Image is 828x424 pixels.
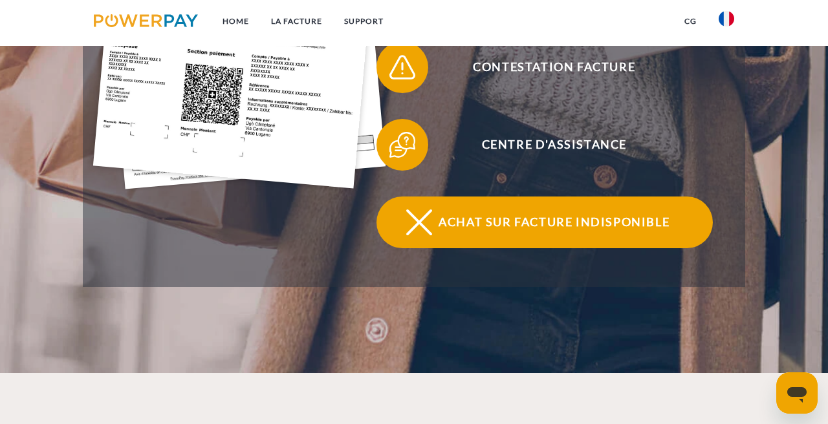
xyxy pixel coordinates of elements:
[396,119,713,171] span: Centre d'assistance
[376,119,713,171] button: Centre d'assistance
[776,372,818,414] iframe: Bouton de lancement de la fenêtre de messagerie
[673,10,708,33] a: CG
[212,10,260,33] a: Home
[376,196,713,248] button: Achat sur facture indisponible
[386,51,419,83] img: qb_warning.svg
[403,206,435,238] img: qb_close.svg
[94,14,198,27] img: logo-powerpay.svg
[333,10,395,33] a: Support
[386,129,419,161] img: qb_help.svg
[396,196,713,248] span: Achat sur facture indisponible
[719,11,734,26] img: fr
[260,10,333,33] a: LA FACTURE
[396,41,713,93] span: Contestation Facture
[376,41,713,93] button: Contestation Facture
